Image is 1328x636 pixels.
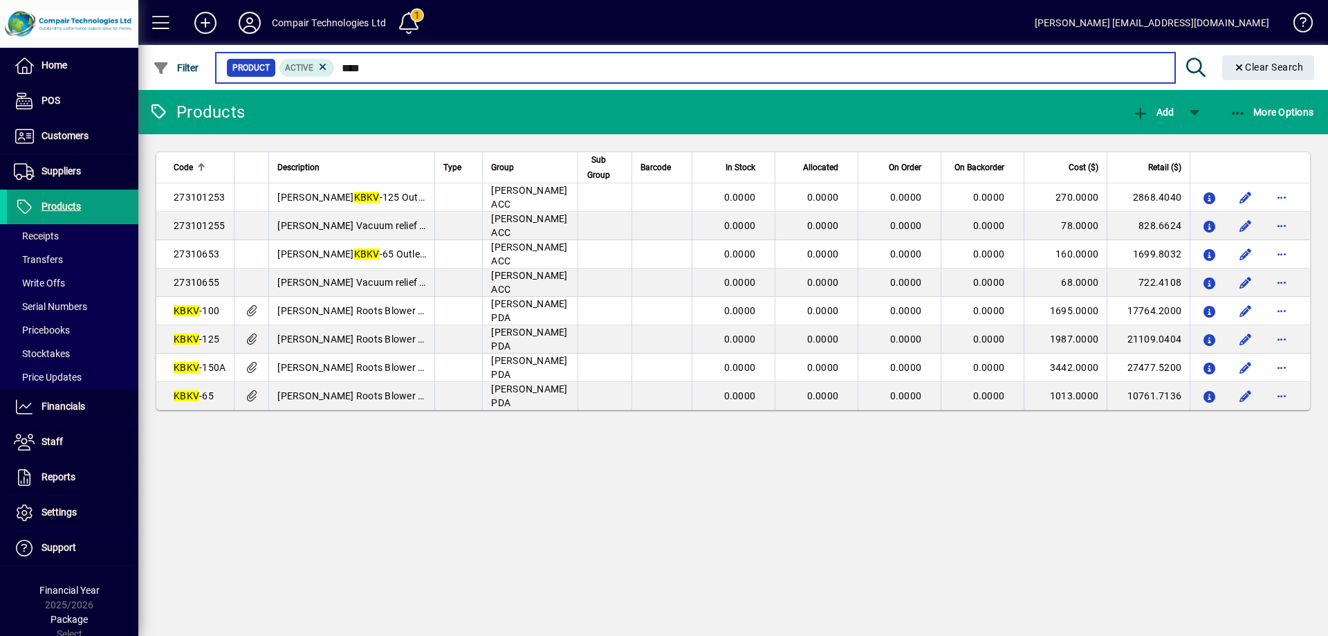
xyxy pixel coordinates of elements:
span: Write Offs [14,278,65,289]
span: 0.0000 [807,305,839,316]
span: Stocktakes [14,348,70,359]
span: 0.0000 [890,220,922,231]
span: 0.0000 [724,305,756,316]
button: More options [1271,271,1293,293]
div: Sub Group [587,152,623,183]
span: -150A [174,362,225,373]
div: On Backorder [950,160,1017,175]
td: 78.0000 [1024,212,1107,240]
div: [PERSON_NAME] [EMAIL_ADDRESS][DOMAIN_NAME] [1035,12,1269,34]
td: 3442.0000 [1024,354,1107,382]
span: Price Updates [14,372,82,383]
span: [PERSON_NAME] Vacuum relief valve for -65 VSV 1 1/2" vacuum safety valve [277,277,640,288]
span: 0.0000 [973,192,1005,203]
span: [PERSON_NAME] ACC [491,185,567,210]
mat-chip: Activation Status: Active [279,59,335,77]
span: POS [41,95,60,106]
a: Price Updates [7,365,138,389]
span: 27310653 [174,248,219,260]
td: 722.4108 [1107,269,1190,297]
span: -65 [174,390,214,401]
a: Reports [7,460,138,495]
span: In Stock [726,160,755,175]
button: More options [1271,215,1293,237]
a: Stocktakes [7,342,138,365]
span: Support [41,542,76,553]
button: Edit [1235,385,1257,407]
span: Settings [41,507,77,518]
div: Allocated [784,160,851,175]
button: Edit [1235,243,1257,265]
span: [PERSON_NAME] ACC [491,242,567,266]
span: [PERSON_NAME] Roots Blower Bare shaft blower incl. pulley [277,334,545,345]
button: Edit [1235,356,1257,379]
span: Financials [41,401,85,412]
span: Barcode [640,160,671,175]
span: [PERSON_NAME] PDA [491,327,567,352]
a: Transfers [7,248,138,271]
td: 160.0000 [1024,240,1107,269]
button: More options [1271,186,1293,208]
span: 0.0000 [890,192,922,203]
span: Suppliers [41,165,81,176]
span: 0.0000 [890,305,922,316]
td: 27477.5200 [1107,354,1190,382]
div: In Stock [701,160,768,175]
div: Type [443,160,474,175]
td: 1987.0000 [1024,325,1107,354]
a: Knowledge Base [1283,3,1311,48]
button: Add [183,10,228,35]
span: Product [232,61,270,75]
span: [PERSON_NAME] ACC [491,213,567,238]
span: -100 [174,305,219,316]
span: 0.0000 [973,305,1005,316]
em: KBKV [174,362,199,373]
span: [PERSON_NAME] Roots Blower Bare shaft blower incl. pulley [277,390,545,401]
button: Clear [1222,55,1315,80]
a: POS [7,84,138,118]
span: Add [1132,107,1174,118]
a: Receipts [7,224,138,248]
span: Active [285,63,313,73]
span: Package [50,614,88,625]
span: [PERSON_NAME] PDA [491,383,567,408]
span: Sub Group [587,152,611,183]
span: 0.0000 [724,362,756,373]
span: 0.0000 [973,334,1005,345]
button: Profile [228,10,272,35]
button: More options [1271,385,1293,407]
span: Type [443,160,461,175]
span: Home [41,60,67,71]
a: Support [7,531,138,565]
td: 21109.0404 [1107,325,1190,354]
button: Add [1129,100,1177,125]
td: 270.0000 [1024,183,1107,212]
span: 0.0000 [724,277,756,288]
td: 68.0000 [1024,269,1107,297]
span: Retail ($) [1148,160,1181,175]
span: 0.0000 [807,334,839,345]
span: Financial Year [39,585,100,596]
button: More options [1271,300,1293,322]
em: KBKV [174,390,199,401]
a: Customers [7,119,138,154]
span: 0.0000 [724,390,756,401]
span: -125 [174,334,219,345]
button: Edit [1235,186,1257,208]
div: Code [174,160,225,175]
span: Reports [41,471,75,482]
div: Products [149,101,245,123]
span: 0.0000 [890,362,922,373]
div: On Order [867,160,934,175]
span: 27310655 [174,277,219,288]
span: 0.0000 [807,390,839,401]
span: 0.0000 [807,192,839,203]
span: 0.0000 [807,220,839,231]
span: [PERSON_NAME] Roots Blower 3 Lobe Bare Shaft. Biogas Application [277,362,586,373]
span: [PERSON_NAME] PDA [491,355,567,380]
span: 273101253 [174,192,225,203]
span: 0.0000 [890,334,922,345]
div: Barcode [640,160,683,175]
div: Description [277,160,426,175]
span: Transfers [14,254,63,265]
